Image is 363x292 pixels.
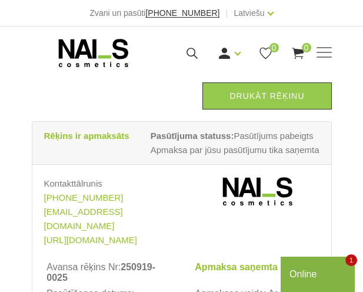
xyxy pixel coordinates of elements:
th: Avansa rēķins Nr: [44,259,169,286]
a: 0 [291,46,305,61]
span: 0 [302,43,311,52]
div: Zvani un pasūti [89,6,219,20]
div: Kontakttālrunis [44,177,173,205]
a: [EMAIL_ADDRESS][DOMAIN_NAME] [44,205,173,233]
a: [PHONE_NUMBER] [44,191,124,205]
a: Drukāt rēķinu [202,82,331,109]
a: [PHONE_NUMBER] [145,9,219,18]
span: [PHONE_NUMBER] [145,8,219,18]
iframe: chat widget [281,254,357,292]
span: | [225,6,228,20]
a: [URL][DOMAIN_NAME] [44,233,137,247]
span: Pasūtījums pabeigts Apmaksa par jūsu pasūtījumu tika saņemta [151,129,319,157]
b: 250919-0025 [46,262,155,283]
strong: Rēķins ir apmaksāts [44,131,129,141]
span: 0 [269,43,279,52]
a: 0 [258,46,273,61]
strong: Apmaksa saņemta [195,262,278,272]
a: Latviešu [234,6,264,20]
strong: Pasūtījuma statuss: [151,131,234,141]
